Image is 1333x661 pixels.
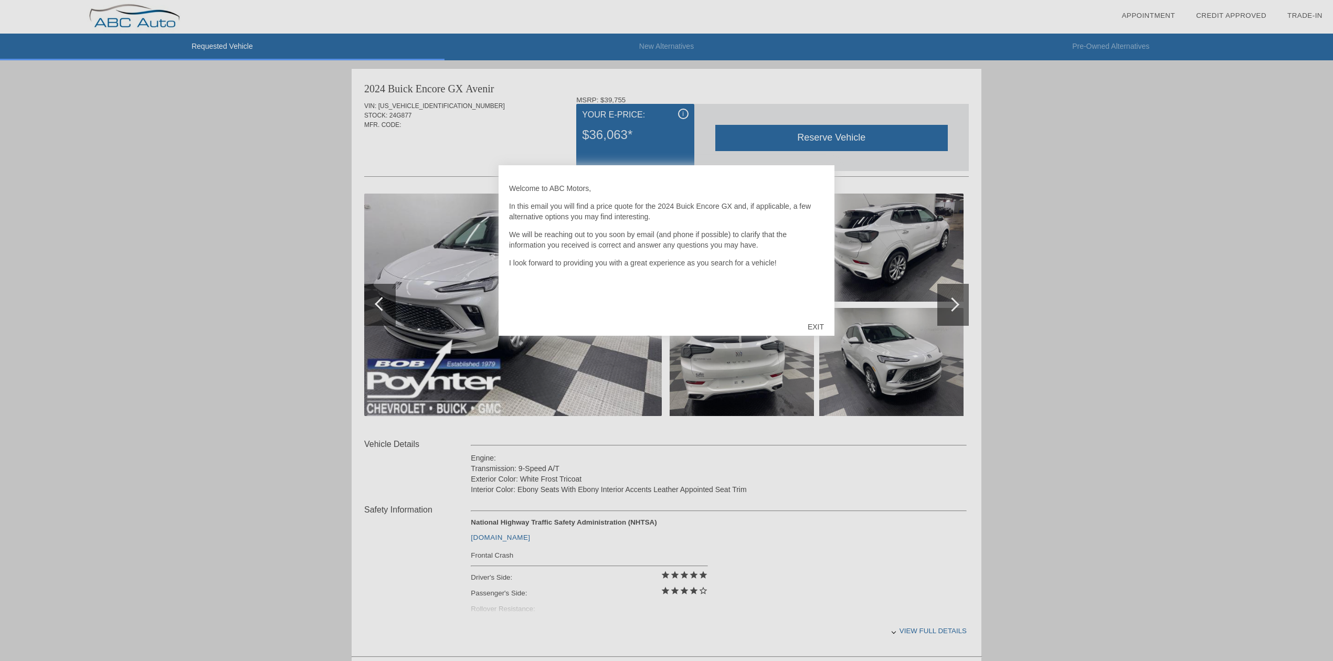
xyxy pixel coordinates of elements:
a: Appointment [1122,12,1175,19]
p: Welcome to ABC Motors, [509,183,824,194]
p: I look forward to providing you with a great experience as you search for a vehicle! [509,258,824,268]
p: In this email you will find a price quote for the 2024 Buick Encore GX and, if applicable, a few ... [509,201,824,222]
div: EXIT [797,311,834,343]
a: Trade-In [1287,12,1323,19]
p: We will be reaching out to you soon by email (and phone if possible) to clarify that the informat... [509,229,824,250]
a: Credit Approved [1196,12,1266,19]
